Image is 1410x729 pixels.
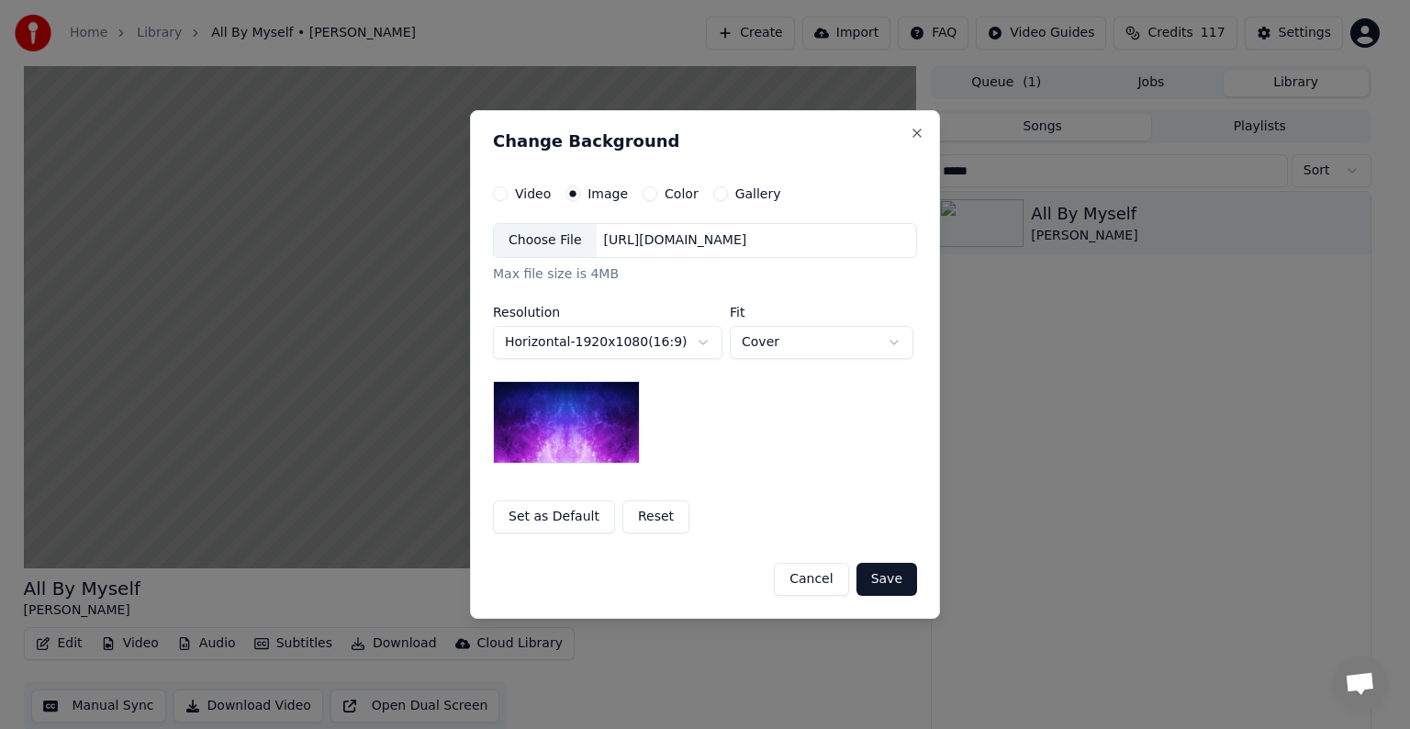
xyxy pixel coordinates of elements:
[665,187,699,200] label: Color
[735,187,781,200] label: Gallery
[587,187,628,200] label: Image
[622,500,689,533] button: Reset
[494,224,597,257] div: Choose File
[493,265,917,284] div: Max file size is 4MB
[515,187,551,200] label: Video
[597,231,755,250] div: [URL][DOMAIN_NAME]
[493,500,615,533] button: Set as Default
[774,563,848,596] button: Cancel
[856,563,917,596] button: Save
[730,306,913,319] label: Fit
[493,133,917,150] h2: Change Background
[493,306,722,319] label: Resolution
